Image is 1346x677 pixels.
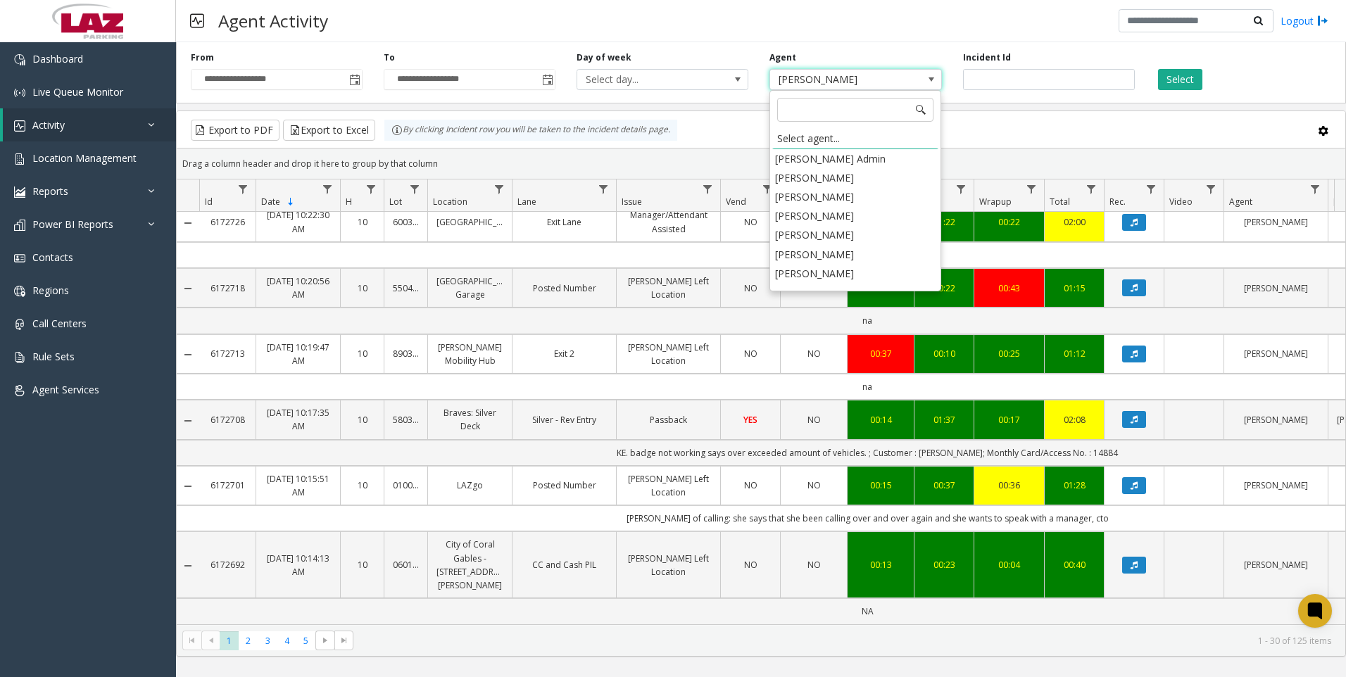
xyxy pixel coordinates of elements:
a: Vend Filter Menu [758,179,777,198]
span: Wrapup [979,196,1012,208]
span: Page 3 [258,631,277,650]
a: 00:37 [923,479,965,492]
span: Call Centers [32,317,87,330]
span: Page 1 [220,631,239,650]
img: pageIcon [190,4,204,38]
a: 10 [349,558,375,571]
a: 00:22 [923,281,965,295]
a: 01:15 [1053,281,1095,295]
label: Incident Id [963,51,1011,64]
a: [DATE] 10:14:13 AM [265,552,332,578]
span: Regions [32,284,69,297]
a: 6172701 [208,479,247,492]
span: Page 5 [296,631,315,650]
a: [PERSON_NAME] Left Location [625,472,712,499]
span: Activity [32,118,65,132]
a: NO [789,558,838,571]
span: NO [744,559,757,571]
span: Go to the next page [320,635,331,646]
button: Export to PDF [191,120,279,141]
img: logout [1317,13,1328,28]
button: Export to Excel [283,120,375,141]
a: Collapse Details [177,560,199,571]
a: [DATE] 10:17:35 AM [265,406,332,433]
span: Toggle popup [346,70,362,89]
div: 00:15 [856,479,905,492]
a: [PERSON_NAME] Left Location [625,341,712,367]
a: 00:40 [1053,558,1095,571]
a: [PERSON_NAME] [1233,215,1319,229]
a: NO [729,479,772,492]
img: 'icon' [14,253,25,264]
label: Day of week [577,51,631,64]
span: Lot [389,196,402,208]
a: 02:08 [1053,413,1095,426]
a: 6172713 [208,347,247,360]
a: NO [789,413,838,426]
a: Collapse Details [177,217,199,229]
a: NO [729,281,772,295]
li: [PERSON_NAME] [772,206,939,225]
a: [PERSON_NAME] [1233,281,1319,295]
a: 01:28 [1053,479,1095,492]
a: NO [729,347,772,360]
a: [GEOGRAPHIC_DATA] Garage [436,274,503,301]
div: Data table [177,179,1345,624]
a: [PERSON_NAME] [1233,558,1319,571]
span: Go to the next page [315,631,334,650]
a: Silver - Rev Entry [521,413,608,426]
img: 'icon' [14,352,25,363]
div: 01:22 [923,215,965,229]
a: Location Filter Menu [490,179,509,198]
a: [PERSON_NAME] [1233,347,1319,360]
a: 00:14 [856,413,905,426]
a: 010052 [393,479,419,492]
a: Lane Filter Menu [594,179,613,198]
img: 'icon' [14,286,25,297]
a: City of Coral Gables - [STREET_ADDRESS][PERSON_NAME] [436,538,503,592]
a: [GEOGRAPHIC_DATA] [436,215,503,229]
img: 'icon' [14,385,25,396]
span: Rule Sets [32,350,75,363]
a: H Filter Menu [362,179,381,198]
a: Issue Filter Menu [698,179,717,198]
a: Activity [3,108,176,141]
a: Exit 2 [521,347,608,360]
a: Id Filter Menu [234,179,253,198]
span: Agent [1229,196,1252,208]
a: Date Filter Menu [318,179,337,198]
a: NO [789,479,838,492]
span: Contacts [32,251,73,264]
a: 02:00 [1053,215,1095,229]
span: YES [743,414,757,426]
span: Go to the last page [334,631,353,650]
a: [DATE] 10:22:30 AM [265,208,332,235]
a: 550421 [393,281,419,295]
a: Total Filter Menu [1082,179,1101,198]
a: 060134 [393,558,419,571]
a: 6172718 [208,281,247,295]
span: Page 4 [277,631,296,650]
img: infoIcon.svg [391,125,403,136]
a: Dur Filter Menu [952,179,971,198]
img: 'icon' [14,54,25,65]
span: Location [433,196,467,208]
span: [PERSON_NAME] [770,70,907,89]
a: Wrapup Filter Menu [1022,179,1041,198]
a: [PERSON_NAME] Left Location [625,552,712,578]
a: NO [789,347,838,360]
a: Logout [1281,13,1328,28]
div: 00:13 [856,558,905,571]
a: 00:25 [983,347,1036,360]
span: Page 2 [239,631,258,650]
a: 00:37 [856,347,905,360]
a: 00:22 [983,215,1036,229]
a: 01:37 [923,413,965,426]
a: Manager/Attendant Assisted [625,208,712,235]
